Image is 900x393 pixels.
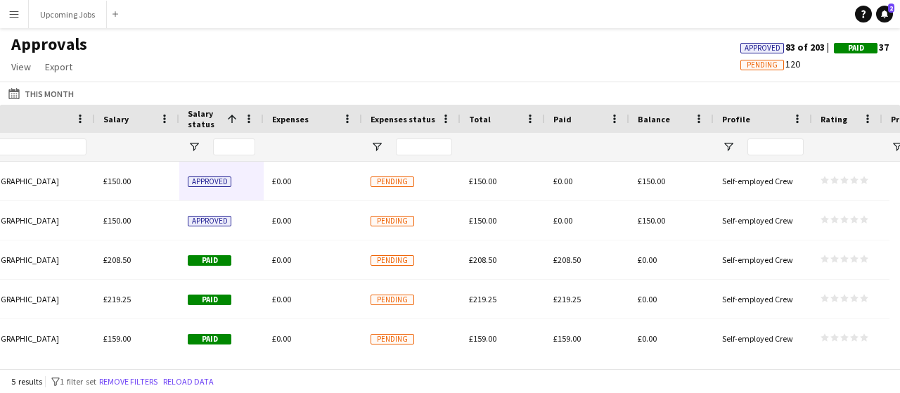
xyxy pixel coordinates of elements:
span: Balance [638,114,670,124]
span: Approved [745,44,780,53]
a: View [6,58,37,76]
button: Open Filter Menu [188,141,200,153]
span: Pending [371,295,414,305]
span: Paid [188,334,231,344]
span: £0.00 [272,333,291,344]
span: View [11,60,31,73]
span: Self-employed Crew [722,333,793,344]
span: £150.00 [103,176,131,186]
span: Salary status [188,108,221,129]
a: Export [39,58,78,76]
button: Reload data [160,374,217,389]
span: £219.25 [553,294,581,304]
a: 2 [876,6,893,22]
button: Open Filter Menu [722,141,735,153]
span: Paid [188,255,231,266]
span: £0.00 [638,294,657,304]
button: Open Filter Menu [371,141,383,153]
span: £219.25 [103,294,131,304]
span: £150.00 [469,176,496,186]
span: Approved [188,216,231,226]
span: Pending [371,334,414,344]
span: £208.50 [553,255,581,265]
span: Paid [848,44,864,53]
span: £159.00 [553,333,581,344]
span: 83 of 203 [740,41,834,53]
span: 37 [834,41,889,53]
span: Profile [722,114,750,124]
span: £0.00 [638,255,657,265]
span: £0.00 [272,176,291,186]
span: Pending [371,255,414,266]
span: Expenses [272,114,309,124]
span: Total [469,114,491,124]
span: Rating [821,114,847,124]
span: £159.00 [469,333,496,344]
span: £219.25 [469,294,496,304]
span: Self-employed Crew [722,176,793,186]
span: 1 filter set [60,376,96,387]
span: £150.00 [103,215,131,226]
button: This Month [6,85,77,102]
span: Salary [103,114,129,124]
span: £159.00 [103,333,131,344]
span: £208.50 [103,255,131,265]
span: Pending [371,176,414,187]
span: £0.00 [272,294,291,304]
span: £208.50 [469,255,496,265]
span: £0.00 [638,333,657,344]
button: Remove filters [96,374,160,389]
span: Pending [747,60,778,70]
span: Expenses status [371,114,435,124]
span: £0.00 [272,255,291,265]
span: Approved [188,176,231,187]
span: 2 [888,4,894,13]
span: Paid [553,114,572,124]
span: Self-employed Crew [722,294,793,304]
span: Self-employed Crew [722,215,793,226]
input: Expenses status Filter Input [396,138,452,155]
input: Salary status Filter Input [213,138,255,155]
span: 120 [740,58,800,70]
span: £0.00 [553,215,572,226]
span: £0.00 [272,215,291,226]
span: Pending [371,216,414,226]
span: Self-employed Crew [722,255,793,265]
input: Profile Filter Input [747,138,804,155]
span: £150.00 [469,215,496,226]
span: Paid [188,295,231,305]
span: £150.00 [638,176,665,186]
span: £150.00 [638,215,665,226]
span: £0.00 [553,176,572,186]
span: Export [45,60,72,73]
button: Upcoming Jobs [29,1,107,28]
